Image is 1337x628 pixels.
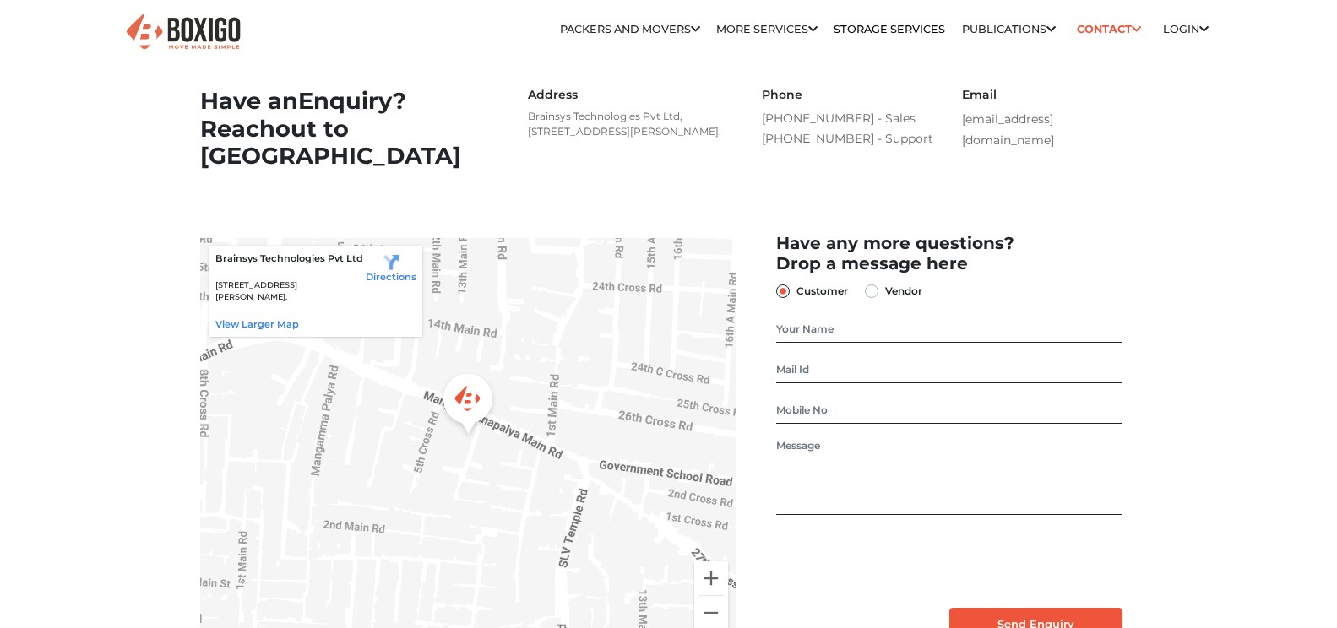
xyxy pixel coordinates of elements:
[124,12,242,53] img: Boxigo
[885,281,922,301] label: Vendor
[215,279,367,304] p: [STREET_ADDRESS][PERSON_NAME].
[962,111,1054,148] a: [EMAIL_ADDRESS][DOMAIN_NAME]
[762,109,938,129] a: [PHONE_NUMBER] - Sales
[776,397,1122,424] input: Mobile No
[694,561,728,595] button: Zoom in
[528,88,730,102] h6: Address
[716,23,818,35] a: More services
[200,115,275,143] span: Reach
[762,88,938,102] h6: Phone
[215,252,367,266] p: Brainsys Technologies Pvt Ltd
[796,281,848,301] label: Customer
[298,87,406,115] span: Enquiry?
[366,252,416,283] a: Directions
[776,356,1122,383] input: Mail Id
[436,369,500,444] div: Boxigo
[776,233,1122,273] h2: Have any more questions? Drop a message here
[560,23,700,35] a: Packers and Movers
[1163,23,1209,35] a: Login
[200,88,496,171] h1: Have an out to [GEOGRAPHIC_DATA]
[962,88,1138,102] h6: Email
[528,109,730,139] p: Brainsys Technologies Pvt Ltd, [STREET_ADDRESS][PERSON_NAME].
[1072,16,1147,42] a: Contact
[776,316,1122,343] input: Your Name
[962,23,1056,35] a: Publications
[834,23,945,35] a: Storage Services
[776,528,1033,594] iframe: reCAPTCHA
[215,318,299,330] a: View larger map
[762,129,938,149] a: [PHONE_NUMBER] - Support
